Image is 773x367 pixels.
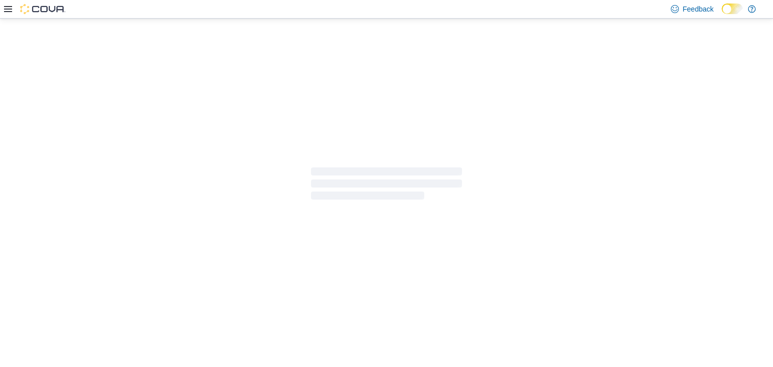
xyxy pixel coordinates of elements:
[722,4,743,14] input: Dark Mode
[311,169,462,202] span: Loading
[20,4,65,14] img: Cova
[683,4,714,14] span: Feedback
[722,14,722,15] span: Dark Mode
